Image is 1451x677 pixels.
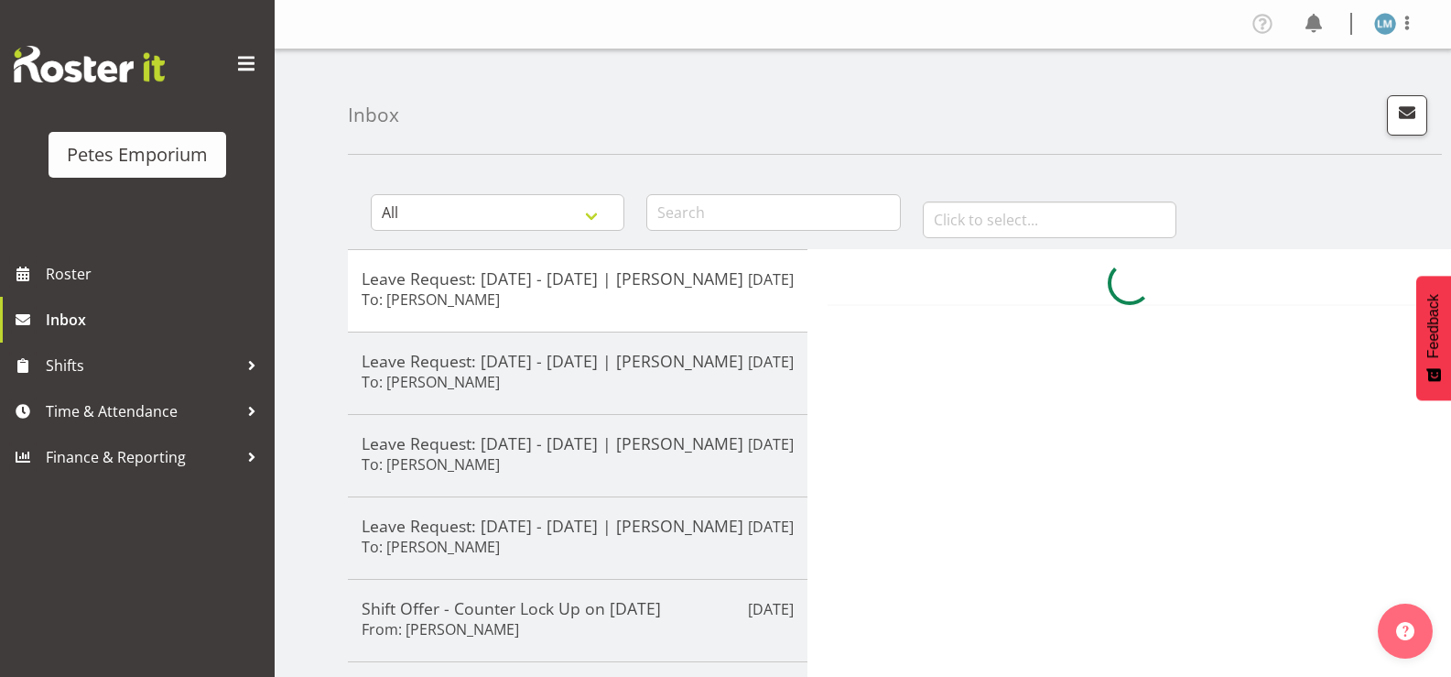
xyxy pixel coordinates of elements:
[748,516,794,538] p: [DATE]
[1374,13,1396,35] img: lianne-morete5410.jpg
[362,290,500,309] h6: To: [PERSON_NAME]
[748,268,794,290] p: [DATE]
[362,268,794,289] h5: Leave Request: [DATE] - [DATE] | [PERSON_NAME]
[46,443,238,471] span: Finance & Reporting
[1396,622,1414,640] img: help-xxl-2.png
[646,194,900,231] input: Search
[362,598,794,618] h5: Shift Offer - Counter Lock Up on [DATE]
[923,202,1176,238] input: Click to select...
[1416,276,1451,400] button: Feedback - Show survey
[14,46,165,82] img: Rosterit website logo
[362,455,500,474] h6: To: [PERSON_NAME]
[46,398,238,425] span: Time & Attendance
[362,620,519,639] h6: From: [PERSON_NAME]
[46,260,265,288] span: Roster
[748,433,794,455] p: [DATE]
[67,141,208,169] div: Petes Emporium
[362,538,500,556] h6: To: [PERSON_NAME]
[362,373,500,391] h6: To: [PERSON_NAME]
[1425,294,1442,358] span: Feedback
[748,598,794,620] p: [DATE]
[348,104,399,126] h4: Inbox
[362,351,794,371] h5: Leave Request: [DATE] - [DATE] | [PERSON_NAME]
[748,351,794,373] p: [DATE]
[46,352,238,379] span: Shifts
[46,306,265,333] span: Inbox
[362,433,794,453] h5: Leave Request: [DATE] - [DATE] | [PERSON_NAME]
[362,516,794,536] h5: Leave Request: [DATE] - [DATE] | [PERSON_NAME]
